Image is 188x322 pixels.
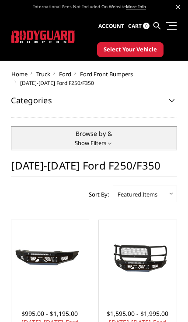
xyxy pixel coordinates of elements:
[21,309,78,318] span: $995.00 - $1,195.00
[98,22,124,30] span: Account
[14,222,87,295] a: 2023-2025 Ford F250-350 - FT Series - Base Front Bumper
[59,70,71,78] a: Ford
[104,45,157,54] span: Select Your Vehicle
[14,129,174,138] span: Browse by &
[97,42,164,57] button: Select Your Vehicle
[101,241,174,275] img: 2023-2025 Ford F250-350 - FT Series - Extreme Front Bumper
[36,70,50,78] a: Truck
[128,22,142,30] span: Cart
[11,126,177,150] a: Browse by & Show Filters
[20,79,94,87] span: [DATE]-[DATE] Ford F250/F350
[98,15,124,37] a: Account
[11,159,177,177] h1: [DATE]-[DATE] Ford F250/F350
[14,241,87,275] img: 2023-2025 Ford F250-350 - FT Series - Base Front Bumper
[101,222,174,295] a: 2023-2025 Ford F250-350 - FT Series - Extreme Front Bumper 2023-2025 Ford F250-350 - FT Series - ...
[143,23,150,29] span: 0
[11,96,177,104] h5: Categories
[84,188,109,201] label: Sort By:
[126,3,146,10] a: More Info
[128,15,150,37] a: Cart 0
[75,139,113,148] span: Show Filters
[11,31,75,43] img: BODYGUARD BUMPERS
[80,70,133,78] a: Ford Front Bumpers
[11,70,28,78] a: Home
[107,309,168,318] span: $1,595.00 - $1,995.00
